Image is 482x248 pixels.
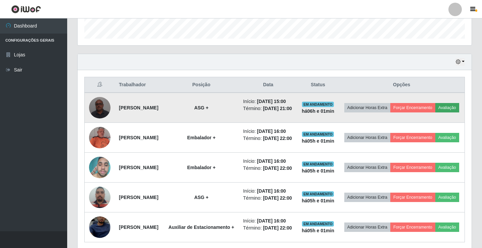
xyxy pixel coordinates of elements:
strong: há 06 h e 01 min [302,108,334,114]
li: Término: [243,225,293,232]
strong: Embalador + [187,165,215,170]
li: Início: [243,128,293,135]
strong: [PERSON_NAME] [119,195,158,200]
strong: Auxiliar de Estacionamento + [169,225,234,230]
li: Término: [243,165,293,172]
button: Forçar Encerramento [390,133,435,142]
button: Forçar Encerramento [390,222,435,232]
button: Forçar Encerramento [390,103,435,112]
time: [DATE] 22:00 [263,225,292,231]
th: Opções [339,77,465,93]
img: 1686264689334.jpeg [89,183,111,211]
img: 1695142713031.jpeg [89,127,111,148]
button: Adicionar Horas Extra [344,222,390,232]
span: EM ANDAMENTO [302,161,334,167]
time: [DATE] 16:00 [257,158,286,164]
li: Término: [243,135,293,142]
strong: ASG + [194,195,208,200]
li: Término: [243,195,293,202]
img: CoreUI Logo [11,5,41,13]
time: [DATE] 22:00 [263,136,292,141]
th: Trabalhador [115,77,164,93]
time: [DATE] 22:00 [263,165,292,171]
th: Data [239,77,297,93]
time: [DATE] 16:00 [257,218,286,224]
button: Forçar Encerramento [390,163,435,172]
strong: Embalador + [187,135,215,140]
button: Adicionar Horas Extra [344,193,390,202]
button: Adicionar Horas Extra [344,133,390,142]
span: EM ANDAMENTO [302,132,334,137]
button: Avaliação [435,103,459,112]
strong: há 05 h e 01 min [302,198,334,203]
button: Avaliação [435,222,459,232]
strong: [PERSON_NAME] [119,165,158,170]
th: Posição [164,77,239,93]
span: EM ANDAMENTO [302,221,334,227]
li: Término: [243,105,293,112]
time: [DATE] 21:00 [263,106,292,111]
li: Início: [243,188,293,195]
th: Status [297,77,339,93]
strong: há 05 h e 01 min [302,138,334,144]
button: Avaliação [435,193,459,202]
time: [DATE] 16:00 [257,188,286,194]
button: Avaliação [435,163,459,172]
time: [DATE] 22:00 [263,195,292,201]
strong: [PERSON_NAME] [119,135,158,140]
button: Adicionar Horas Extra [344,163,390,172]
button: Adicionar Horas Extra [344,103,390,112]
span: EM ANDAMENTO [302,102,334,107]
img: 1696633229263.jpeg [89,93,111,122]
img: 1748551724527.jpeg [89,153,111,182]
strong: ASG + [194,105,208,110]
button: Forçar Encerramento [390,193,435,202]
li: Início: [243,98,293,105]
time: [DATE] 15:00 [257,99,286,104]
strong: [PERSON_NAME] [119,225,158,230]
button: Avaliação [435,133,459,142]
strong: há 05 h e 01 min [302,168,334,173]
li: Início: [243,158,293,165]
li: Início: [243,217,293,225]
strong: há 05 h e 01 min [302,228,334,233]
strong: [PERSON_NAME] [119,105,158,110]
time: [DATE] 16:00 [257,129,286,134]
span: EM ANDAMENTO [302,191,334,197]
